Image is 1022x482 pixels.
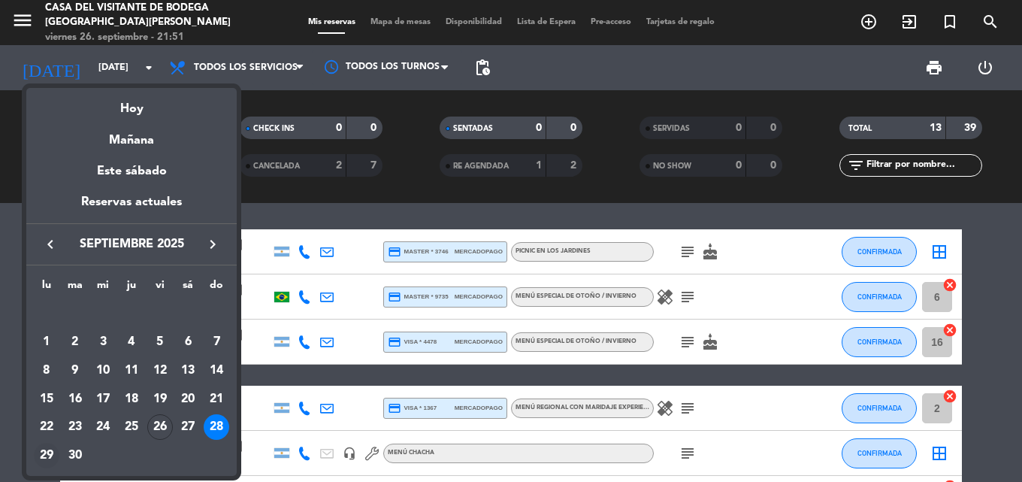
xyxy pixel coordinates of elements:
[146,385,174,414] td: 19 de septiembre de 2025
[62,387,88,412] div: 16
[61,277,89,300] th: martes
[117,414,146,442] td: 25 de septiembre de 2025
[90,329,116,355] div: 3
[34,443,59,468] div: 29
[89,329,117,357] td: 3 de septiembre de 2025
[89,414,117,442] td: 24 de septiembre de 2025
[175,414,201,440] div: 27
[62,443,88,468] div: 30
[61,329,89,357] td: 2 de septiembre de 2025
[146,277,174,300] th: viernes
[174,277,203,300] th: sábado
[64,235,199,254] span: septiembre 2025
[26,120,237,150] div: Mañana
[26,150,237,192] div: Este sábado
[117,385,146,414] td: 18 de septiembre de 2025
[90,358,116,383] div: 10
[89,385,117,414] td: 17 de septiembre de 2025
[204,329,229,355] div: 7
[204,358,229,383] div: 14
[119,329,144,355] div: 4
[62,414,88,440] div: 23
[34,329,59,355] div: 1
[117,329,146,357] td: 4 de septiembre de 2025
[61,414,89,442] td: 23 de septiembre de 2025
[61,441,89,470] td: 30 de septiembre de 2025
[34,414,59,440] div: 22
[62,329,88,355] div: 2
[147,387,173,412] div: 19
[32,277,61,300] th: lunes
[34,387,59,412] div: 15
[202,414,231,442] td: 28 de septiembre de 2025
[147,329,173,355] div: 5
[89,356,117,385] td: 10 de septiembre de 2025
[117,277,146,300] th: jueves
[202,356,231,385] td: 14 de septiembre de 2025
[32,300,231,329] td: SEP.
[90,414,116,440] div: 24
[62,358,88,383] div: 9
[202,277,231,300] th: domingo
[32,441,61,470] td: 29 de septiembre de 2025
[175,329,201,355] div: 6
[34,358,59,383] div: 8
[119,414,144,440] div: 25
[174,385,203,414] td: 20 de septiembre de 2025
[175,358,201,383] div: 13
[146,356,174,385] td: 12 de septiembre de 2025
[26,88,237,119] div: Hoy
[41,235,59,253] i: keyboard_arrow_left
[174,329,203,357] td: 6 de septiembre de 2025
[26,192,237,223] div: Reservas actuales
[32,385,61,414] td: 15 de septiembre de 2025
[204,414,229,440] div: 28
[37,235,64,254] button: keyboard_arrow_left
[202,329,231,357] td: 7 de septiembre de 2025
[32,414,61,442] td: 22 de septiembre de 2025
[202,385,231,414] td: 21 de septiembre de 2025
[61,385,89,414] td: 16 de septiembre de 2025
[146,414,174,442] td: 26 de septiembre de 2025
[90,387,116,412] div: 17
[174,356,203,385] td: 13 de septiembre de 2025
[147,414,173,440] div: 26
[119,358,144,383] div: 11
[32,329,61,357] td: 1 de septiembre de 2025
[204,387,229,412] div: 21
[61,356,89,385] td: 9 de septiembre de 2025
[117,356,146,385] td: 11 de septiembre de 2025
[199,235,226,254] button: keyboard_arrow_right
[32,356,61,385] td: 8 de septiembre de 2025
[174,414,203,442] td: 27 de septiembre de 2025
[119,387,144,412] div: 18
[146,329,174,357] td: 5 de septiembre de 2025
[175,387,201,412] div: 20
[204,235,222,253] i: keyboard_arrow_right
[147,358,173,383] div: 12
[89,277,117,300] th: miércoles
